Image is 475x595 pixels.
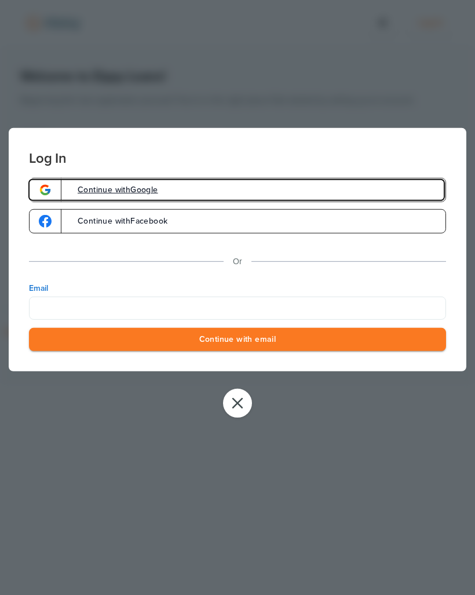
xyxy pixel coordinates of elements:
[29,127,446,166] h3: Log In
[223,389,252,418] button: Close
[66,217,167,225] span: Continue with Facebook
[39,184,52,196] img: google-logo
[29,296,446,319] input: Email Address
[29,178,446,202] a: google-logoContinue withGoogle
[29,282,446,294] label: Email
[29,209,446,233] a: google-logoContinue withFacebook
[39,215,52,228] img: google-logo
[66,186,158,194] span: Continue with Google
[233,254,242,269] p: Or
[29,327,446,351] button: Continue with email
